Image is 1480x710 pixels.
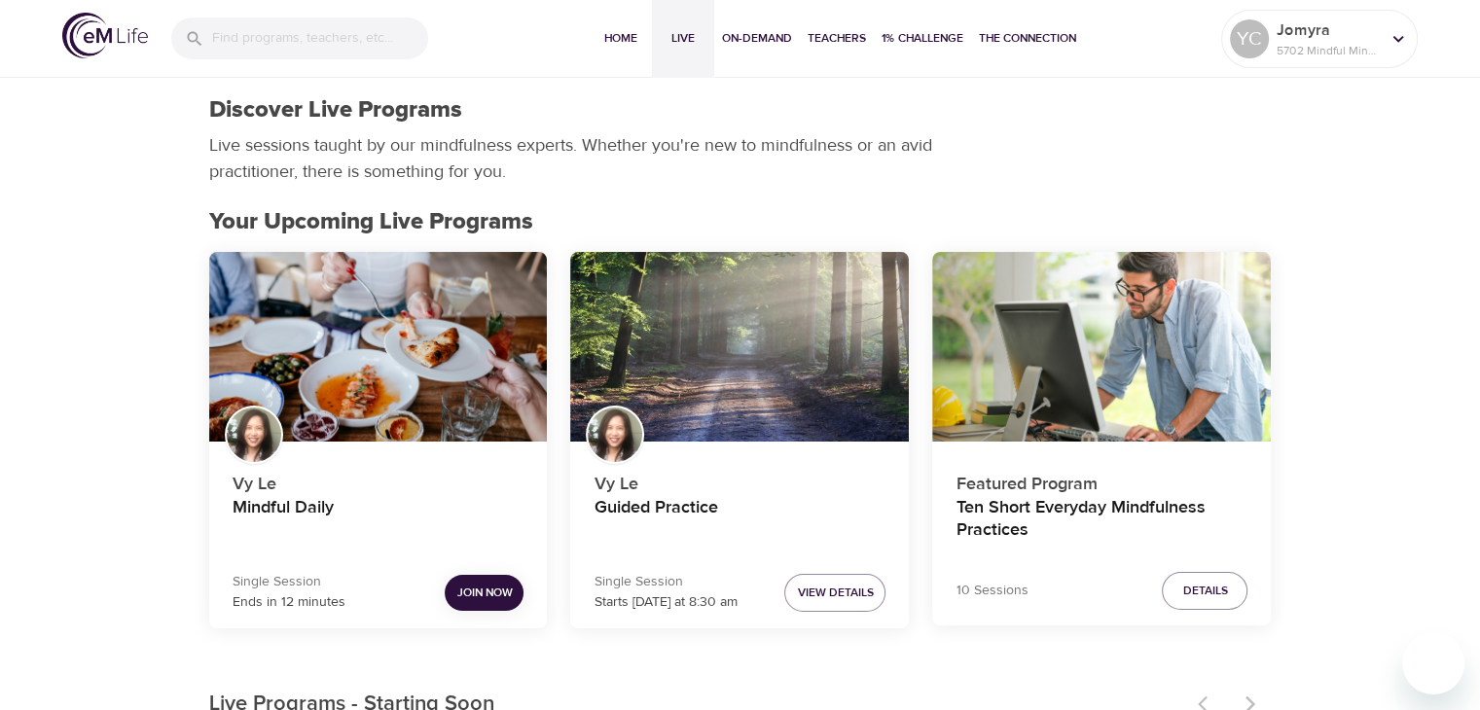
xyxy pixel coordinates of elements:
p: Jomyra [1277,18,1380,42]
div: YC [1230,19,1269,58]
span: Join Now [456,583,512,603]
p: 5702 Mindful Minutes [1277,42,1380,59]
span: Home [597,28,644,49]
span: 1% Challenge [882,28,963,49]
h2: Your Upcoming Live Programs [209,208,1272,236]
span: View Details [797,583,873,603]
span: Teachers [808,28,866,49]
button: Join Now [445,575,523,611]
iframe: Button to launch messaging window [1402,632,1464,694]
p: Ends in 12 minutes [233,592,345,613]
p: Single Session [594,572,737,592]
p: Vy Le [594,463,885,497]
button: Mindful Daily [209,252,548,443]
span: Details [1182,581,1227,601]
button: Details [1162,572,1247,610]
h4: Guided Practice [594,497,885,544]
p: Featured Program [956,463,1247,497]
input: Find programs, teachers, etc... [212,18,428,59]
h4: Mindful Daily [233,497,524,544]
span: The Connection [979,28,1076,49]
p: Live sessions taught by our mindfulness experts. Whether you're new to mindfulness or an avid pra... [209,132,939,185]
p: 10 Sessions [956,581,1028,601]
p: Single Session [233,572,345,592]
img: logo [62,13,148,58]
p: Starts [DATE] at 8:30 am [594,592,737,613]
p: Vy Le [233,463,524,497]
span: On-Demand [722,28,792,49]
span: Live [660,28,706,49]
h4: Ten Short Everyday Mindfulness Practices [956,497,1247,544]
button: View Details [784,574,885,612]
button: Guided Practice [570,252,909,443]
button: Ten Short Everyday Mindfulness Practices [932,252,1271,443]
h1: Discover Live Programs [209,96,462,124]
